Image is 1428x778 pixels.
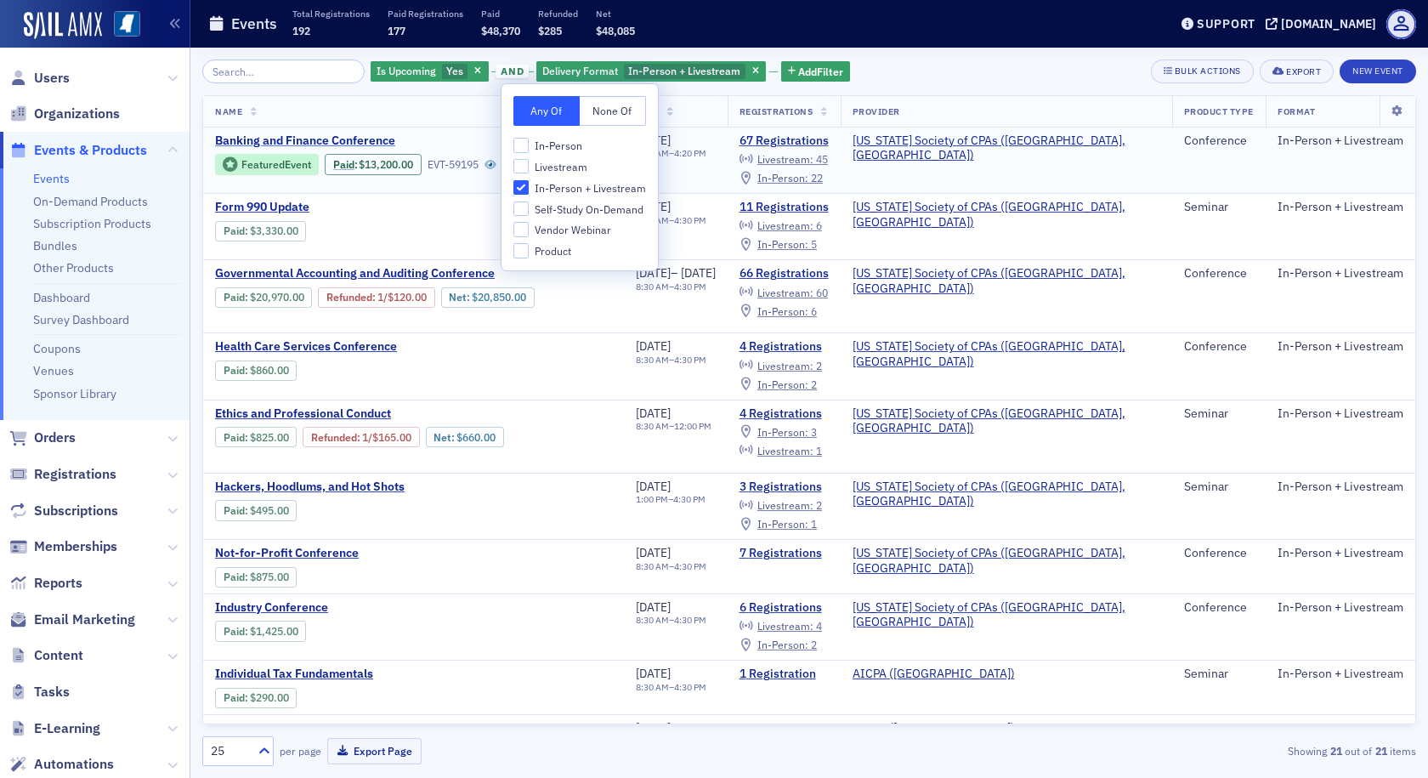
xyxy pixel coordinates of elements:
div: – [636,494,705,505]
span: 3 [811,425,817,439]
a: Memberships [9,537,117,556]
a: On-Demand Products [33,194,148,209]
a: AICPA ([GEOGRAPHIC_DATA]) [853,721,1015,736]
span: 60 [816,286,828,299]
div: In-Person + Livestream [1278,200,1403,215]
span: Hackers, Hoodlums, and Hot Shots [215,480,501,495]
span: Yes [446,64,463,77]
a: In-Person: 6 [739,304,817,318]
span: 2 [811,378,817,391]
span: Reports [34,574,82,593]
span: [DATE] [636,479,671,494]
a: In-Person: 5 [739,238,817,252]
label: per page [280,743,321,758]
span: : [326,291,377,304]
a: 67 Registrations [739,133,829,149]
label: In-Person [513,138,646,153]
span: Mississippi Society of CPAs (Ridgeland, MS) [853,406,1160,436]
label: Livestream [513,159,646,174]
div: – [636,281,716,292]
a: In-Person: 22 [739,172,823,185]
a: Individual Tax Fundamentals [215,667,501,682]
span: 4 [816,619,822,633]
span: $825.00 [250,431,289,444]
div: Refunded: 4 - $82500 [303,427,419,447]
a: Paid [224,224,245,237]
span: 2 [816,498,822,512]
span: $860.00 [250,364,289,377]
time: 8:30 AM [636,681,669,693]
span: AICPA (Durham) [853,667,1015,682]
img: SailAMX [24,12,102,39]
span: : [224,431,250,444]
time: 4:30 PM [674,214,706,226]
button: New Event [1340,60,1416,83]
span: : [224,625,250,638]
span: Automations [34,755,114,774]
div: Seminar [1184,721,1254,736]
div: – [636,148,706,159]
span: Mississippi Society of CPAs (Ridgeland, MS) [853,339,1160,369]
a: Organizations [9,105,120,123]
span: In-Person : [757,304,808,318]
div: Net: $66000 [426,427,504,447]
div: Featured Event [241,160,311,169]
div: Seminar [1184,200,1254,215]
div: Conference [1184,266,1254,281]
a: 66 Registrations [739,266,829,281]
span: Livestream : [757,359,813,372]
time: 8:30 AM [636,420,669,432]
div: Seminar [1184,480,1254,495]
span: [DATE] [636,265,671,281]
span: In-Person : [757,638,808,651]
button: Export Page [327,738,422,764]
div: – [636,355,706,366]
a: [US_STATE] Society of CPAs ([GEOGRAPHIC_DATA], [GEOGRAPHIC_DATA]) [853,600,1160,630]
div: Net: $2085000 [441,287,535,308]
div: – [636,421,711,432]
a: Ethics and Professional Conduct [215,406,612,422]
a: Other Products [33,260,114,275]
input: In-Person [513,138,529,153]
div: Featured Event [215,154,319,175]
p: Refunded [538,8,578,20]
span: Product [535,244,571,258]
span: Memberships [34,537,117,556]
div: Seminar [1184,667,1254,682]
button: Any Of [513,96,580,126]
span: 2 [811,638,817,651]
a: Livestream: 6 [739,219,822,233]
span: Self-Study On-Demand [535,202,643,217]
span: $285 [538,24,562,37]
a: 6 Registrations [739,600,829,616]
time: 4:30 PM [674,560,706,572]
a: Intermediate Individual Taxation [215,721,501,736]
span: Profile [1386,9,1416,39]
a: Paid [333,158,354,171]
h1: Events [231,14,277,34]
time: 1:00 PM [636,493,668,505]
span: [DATE] [636,720,671,735]
span: Organizations [34,105,120,123]
a: 3 Registrations [739,480,829,495]
span: $165.00 [372,431,411,444]
a: Tasks [9,683,70,701]
div: Export [1286,67,1321,77]
a: Registrations [9,465,116,484]
input: Livestream [513,159,529,174]
time: 8:30 AM [636,281,669,292]
div: Conference [1184,600,1254,616]
button: [DOMAIN_NAME] [1266,18,1382,30]
a: 1 Registration [739,667,829,682]
a: Coupons [33,341,81,356]
span: 2 [816,359,822,372]
span: Net : [433,431,456,444]
span: $660.00 [456,431,496,444]
span: Not-for-Profit Conference [215,546,501,561]
span: Banking and Finance Conference [215,133,501,149]
a: [US_STATE] Society of CPAs ([GEOGRAPHIC_DATA], [GEOGRAPHIC_DATA]) [853,480,1160,509]
span: $13,200.00 [359,158,413,171]
a: Paid [224,625,245,638]
a: Refunded [311,431,357,444]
